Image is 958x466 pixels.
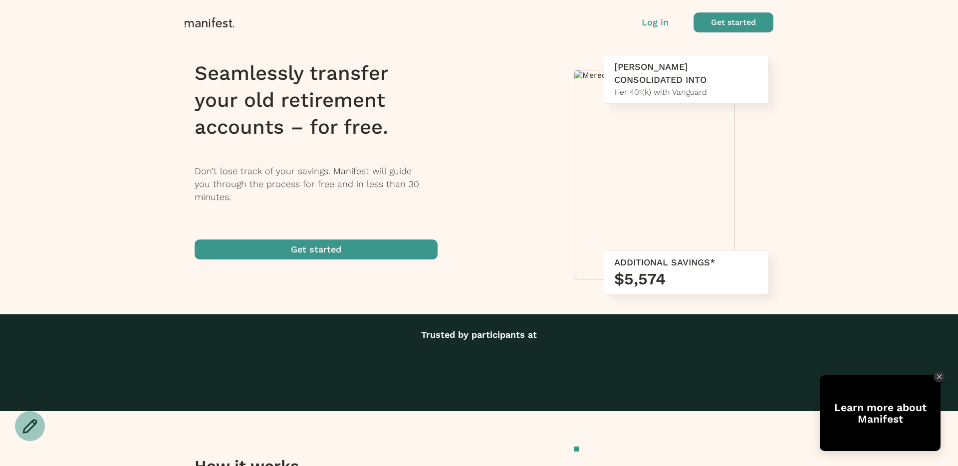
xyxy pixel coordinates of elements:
[614,256,758,269] div: ADDITIONAL SAVINGS*
[820,402,941,425] div: Learn more about Manifest
[574,70,734,80] img: Meredith
[820,375,941,451] div: Open Tolstoy widget
[934,371,945,382] div: Close Tolstoy widget
[820,375,941,451] div: Open Tolstoy
[614,86,758,98] div: Her 401(k) with Vanguard
[614,60,758,86] div: [PERSON_NAME] CONSOLIDATED INTO
[195,239,438,259] button: Get started
[195,165,451,204] p: Don’t lose track of your savings. Manifest will guide you through the process for free and in les...
[694,12,773,32] button: Get started
[642,16,669,29] button: Log in
[614,269,758,289] h3: $5,574
[820,375,941,451] div: Tolstoy bubble widget
[195,60,451,141] h1: Seamlessly transfer your old retirement accounts – for free.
